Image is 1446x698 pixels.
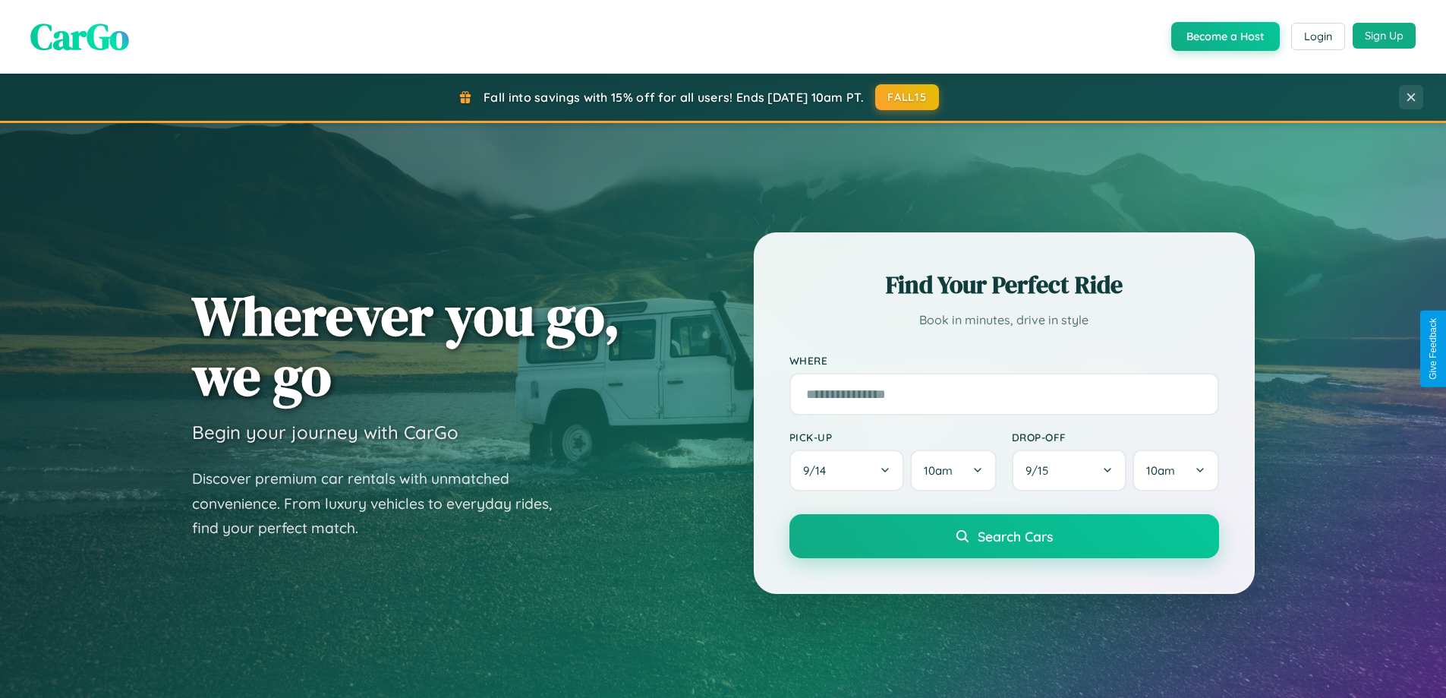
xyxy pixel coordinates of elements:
p: Discover premium car rentals with unmatched convenience. From luxury vehicles to everyday rides, ... [192,466,572,541]
div: Give Feedback [1428,318,1438,380]
button: Search Cars [789,514,1219,558]
button: Sign Up [1353,23,1416,49]
span: Search Cars [978,528,1053,545]
button: 9/15 [1012,450,1127,491]
h2: Find Your Perfect Ride [789,268,1219,302]
p: Book in minutes, drive in style [789,309,1219,331]
span: 10am [1146,463,1175,478]
label: Pick-up [789,431,997,444]
label: Where [789,354,1219,367]
span: 9 / 15 [1025,463,1056,478]
button: 10am [1133,450,1218,491]
h3: Begin your journey with CarGo [192,421,458,444]
span: Fall into savings with 15% off for all users! Ends [DATE] 10am PT. [484,90,864,105]
span: 9 / 14 [803,463,833,478]
span: 10am [924,463,953,478]
button: Become a Host [1171,22,1280,51]
button: 9/14 [789,450,905,491]
button: 10am [910,450,996,491]
button: Login [1291,23,1345,50]
span: CarGo [30,11,129,62]
h1: Wherever you go, we go [192,286,620,406]
label: Drop-off [1012,431,1219,444]
button: FALL15 [875,84,939,110]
